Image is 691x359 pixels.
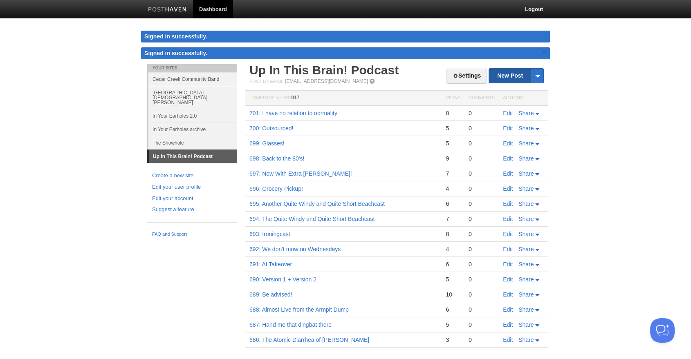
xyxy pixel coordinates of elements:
span: Share [518,261,534,268]
a: 700: Outsourced! [249,125,293,132]
span: Share [518,276,534,283]
div: 8 [446,230,460,238]
div: 0 [469,291,495,298]
div: 4 [446,245,460,253]
a: Cedar Creek Community Band [148,72,237,86]
a: 692: We don't mow on Wednesdays [249,246,341,252]
div: 5 [446,276,460,283]
a: 686: The Atomic Diarrhea of [PERSON_NAME] [249,337,369,343]
a: Edit [503,170,513,177]
a: Up In This Brain! Podcast [249,63,399,77]
a: Edit [503,276,513,283]
a: FAQ and Support [152,231,232,238]
div: 5 [446,140,460,147]
th: Views [442,91,464,106]
a: 689: Be advised! [249,291,292,298]
div: 0 [469,261,495,268]
a: Edit [503,110,513,116]
a: [EMAIL_ADDRESS][DOMAIN_NAME] [285,78,368,84]
span: Share [518,321,534,328]
a: Edit [503,261,513,268]
a: Edit [503,231,513,237]
a: Edit your account [152,194,232,203]
a: 687: Hand me that dingbat there [249,321,332,328]
div: 0 [469,230,495,238]
div: 9 [446,155,460,162]
a: Edit [503,321,513,328]
div: 0 [469,170,495,177]
span: Share [518,170,534,177]
a: Create a new site [152,172,232,180]
a: Edit [503,125,513,132]
div: 5 [446,321,460,328]
th: Homepage Views [245,91,442,106]
div: 0 [469,321,495,328]
span: Share [518,306,534,313]
div: 0 [469,245,495,253]
a: Edit [503,216,513,222]
span: Share [518,125,534,132]
span: Share [518,155,534,162]
span: Share [518,291,534,298]
div: 0 [469,109,495,117]
div: 0 [469,336,495,343]
span: Share [518,185,534,192]
a: Edit your user profile [152,183,232,192]
div: 0 [469,276,495,283]
div: 6 [446,306,460,313]
div: 0 [469,155,495,162]
a: Edit [503,306,513,313]
a: Edit [503,291,513,298]
div: 6 [446,261,460,268]
span: Share [518,201,534,207]
a: Edit [503,155,513,162]
a: Edit [503,185,513,192]
a: × [541,47,548,58]
a: Edit [503,140,513,147]
div: 0 [469,125,495,132]
a: Suggest a feature [152,205,232,214]
a: 695: Another Quite Windy and Quite Short Beachcast [249,201,385,207]
a: 697: Now With Extra [PERSON_NAME]! [249,170,352,177]
div: 0 [469,140,495,147]
div: 3 [446,336,460,343]
span: 917 [291,95,299,100]
a: 699: Glasses! [249,140,285,147]
a: New Post [489,69,543,83]
a: 693: Ironingcast [249,231,290,237]
a: Edit [503,246,513,252]
iframe: Help Scout Beacon - Open [650,318,675,343]
span: Share [518,216,534,222]
div: 4 [446,185,460,192]
div: 7 [446,170,460,177]
a: Edit [503,337,513,343]
div: 0 [469,185,495,192]
a: 701: I have no relation to normality [249,110,337,116]
span: Share [518,110,534,116]
span: Share [518,140,534,147]
span: Signed in successfully. [144,50,207,56]
div: 10 [446,291,460,298]
div: Signed in successfully. [141,31,550,42]
img: Posthaven-bar [148,7,187,13]
span: Share [518,231,534,237]
div: 6 [446,200,460,207]
a: Up In This Brain! Podcast [149,150,237,163]
a: 688: Almost Live from the Armpit Dump [249,306,349,313]
span: Post by Email [249,79,283,84]
div: 5 [446,125,460,132]
th: Actions [499,91,548,106]
div: 0 [469,306,495,313]
div: 0 [446,109,460,117]
a: The Showhole [148,136,237,149]
span: Share [518,246,534,252]
a: [GEOGRAPHIC_DATA][DEMOGRAPHIC_DATA][PERSON_NAME] [148,86,237,109]
a: 698: Back to the 80's! [249,155,304,162]
a: 690: Version 1 + Version 2 [249,276,316,283]
a: 694: The Quite Windy and Quite Short Beachcast [249,216,375,222]
div: 0 [469,200,495,207]
th: Comments [464,91,499,106]
a: 696: Grocery Pickup! [249,185,303,192]
a: In Your Earholes 2.0 [148,109,237,123]
a: Edit [503,201,513,207]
